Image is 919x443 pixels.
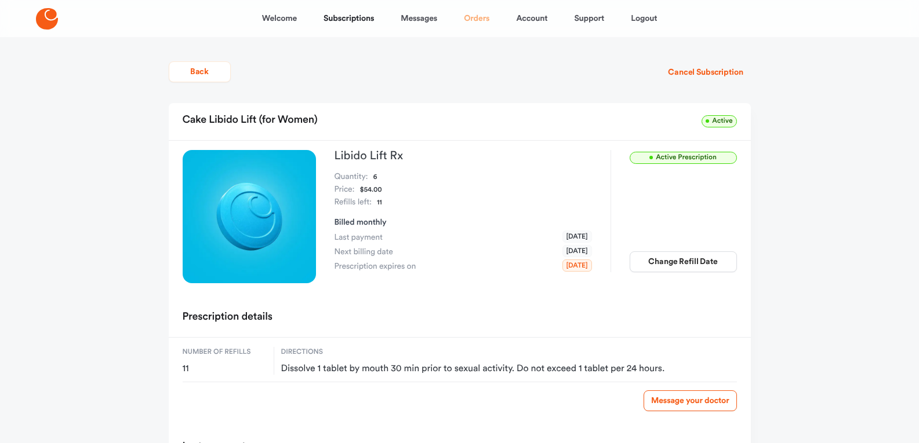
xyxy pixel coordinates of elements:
[183,363,267,375] span: 11
[574,5,604,32] a: Support
[644,390,736,411] a: Message your doctor
[335,184,355,196] dt: Price:
[377,196,382,209] dd: 11
[562,245,592,257] span: [DATE]
[183,307,273,328] h2: Prescription details
[324,5,374,32] a: Subscriptions
[335,261,416,272] span: Prescription expires on
[262,5,297,32] a: Welcome
[281,347,737,357] span: Directions
[360,184,382,196] dd: $54.00
[562,230,592,243] span: [DATE]
[335,218,387,226] span: Billed monthly
[169,61,231,82] button: Back
[281,363,737,375] span: Dissolve 1 tablet by mouth 30 min prior to sexual activity. Do not exceed 1 tablet per 24 hours.
[335,246,393,258] span: Next billing date
[630,152,737,164] span: Active Prescription
[660,62,750,83] button: Cancel Subscription
[373,171,377,184] dd: 6
[401,5,437,32] a: Messages
[702,115,736,127] span: Active
[183,110,318,131] h2: Cake Libido Lift (for Women)
[183,150,316,283] img: Libido Lift Rx
[183,347,267,357] span: Number of refills
[562,259,592,272] span: [DATE]
[464,5,489,32] a: Orders
[631,5,657,32] a: Logout
[335,196,372,209] dt: Refills left:
[335,171,368,184] dt: Quantity:
[335,232,383,243] span: Last payment
[630,251,737,272] button: Change Refill Date
[335,150,592,162] h3: Libido Lift Rx
[516,5,547,32] a: Account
